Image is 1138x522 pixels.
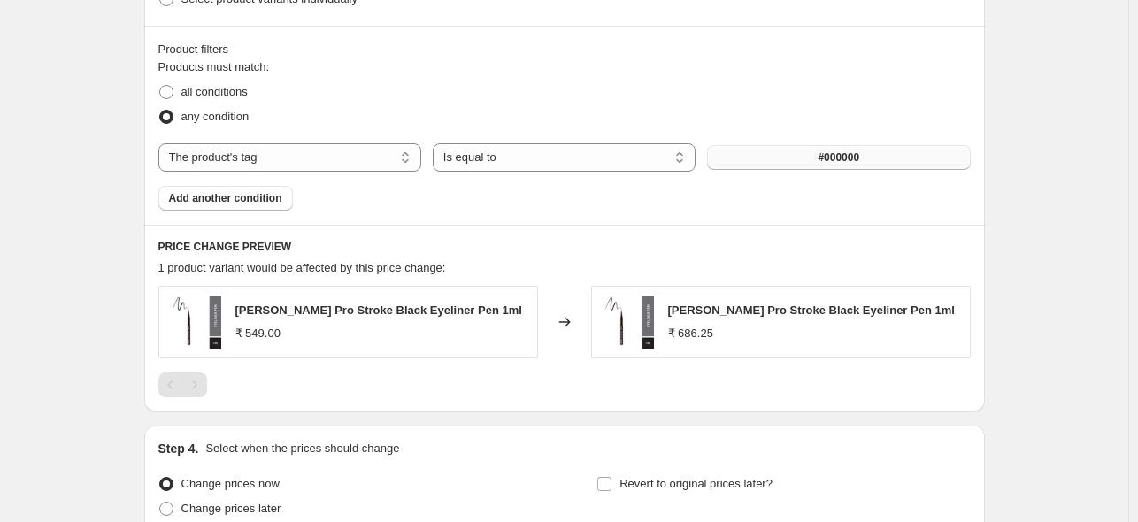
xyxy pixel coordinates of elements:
[158,41,971,58] div: Product filters
[235,303,522,317] span: [PERSON_NAME] Pro Stroke Black Eyeliner Pen 1ml
[181,110,250,123] span: any condition
[158,440,199,457] h2: Step 4.
[668,325,713,342] div: ₹ 686.25
[168,296,221,349] img: 30066543_80x.webp
[707,145,970,170] button: #000000
[235,325,281,342] div: ₹ 549.00
[181,477,280,490] span: Change prices now
[205,440,399,457] p: Select when the prices should change
[158,186,293,211] button: Add another condition
[158,240,971,254] h6: PRICE CHANGE PREVIEW
[169,191,282,205] span: Add another condition
[158,60,270,73] span: Products must match:
[158,372,207,397] nav: Pagination
[668,303,955,317] span: [PERSON_NAME] Pro Stroke Black Eyeliner Pen 1ml
[619,477,773,490] span: Revert to original prices later?
[181,502,281,515] span: Change prices later
[158,261,446,274] span: 1 product variant would be affected by this price change:
[181,85,248,98] span: all conditions
[601,296,654,349] img: 30066543_80x.webp
[818,150,859,165] span: #000000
